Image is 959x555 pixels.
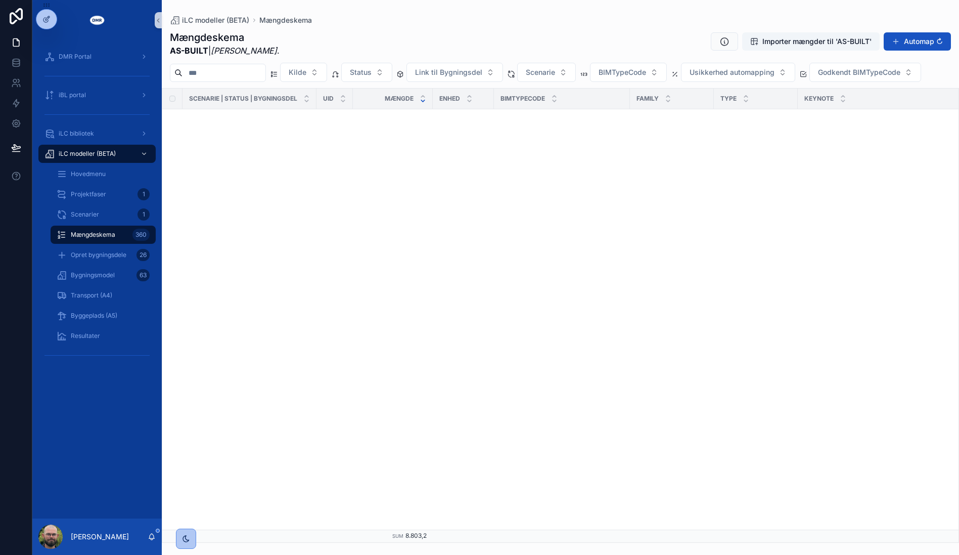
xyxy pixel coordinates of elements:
[71,532,129,542] p: [PERSON_NAME]
[526,67,555,77] span: Scenarie
[405,532,427,539] span: 8.803,2
[211,46,277,56] em: [PERSON_NAME]
[51,165,156,183] a: Hovedmenu
[189,95,297,103] span: Scenarie | Status | Bygningsdel
[720,95,737,103] span: Type
[51,286,156,305] a: Transport (A4)
[71,291,112,300] span: Transport (A4)
[636,95,659,103] span: Family
[590,63,667,82] button: Select Button
[742,32,880,51] button: Importer mængder til 'AS-BUILT'
[38,86,156,104] a: iBL portal
[681,63,795,82] button: Select Button
[51,327,156,345] a: Resultater
[51,266,156,284] a: Bygningsmodel63
[71,312,117,320] span: Byggeplads (A5)
[59,130,94,138] span: iLC bibliotek
[385,95,414,103] span: Mængde
[71,231,115,239] span: Mængdeskema
[71,210,99,219] span: Scenarier
[38,48,156,66] a: DMR Portal
[517,63,576,82] button: Select Button
[136,269,150,281] div: 63
[89,12,105,28] img: App logo
[392,533,403,539] small: Sum
[170,45,280,57] span: | .
[132,229,150,241] div: 360
[804,95,834,103] span: Keynote
[170,46,208,56] strong: AS-BUILT
[415,67,482,77] span: Link til Bygningsdel
[71,170,106,178] span: Hovedmenu
[690,67,774,77] span: Usikkerhed automapping
[259,15,312,25] a: Mængdeskema
[809,63,921,82] button: Select Button
[323,95,334,103] span: UID
[500,95,545,103] span: BIMTypeCode
[51,185,156,203] a: Projektfaser1
[38,145,156,163] a: iLC modeller (BETA)
[32,40,162,376] div: scrollable content
[38,124,156,143] a: iLC bibliotek
[71,251,126,259] span: Opret bygningsdele
[280,63,327,82] button: Select Button
[341,63,392,82] button: Select Button
[71,190,106,198] span: Projektfaser
[59,91,86,99] span: iBL portal
[138,188,150,200] div: 1
[182,15,249,25] span: iLC modeller (BETA)
[59,53,92,61] span: DMR Portal
[59,150,116,158] span: iLC modeller (BETA)
[136,249,150,261] div: 26
[51,246,156,264] a: Opret bygningsdele26
[71,271,115,279] span: Bygningsmodel
[170,30,280,45] h1: Mængdeskema
[762,36,872,47] span: Importer mængder til 'AS-BUILT'
[599,67,646,77] span: BIMTypeCode
[51,226,156,244] a: Mængdeskema360
[406,63,503,82] button: Select Button
[71,332,100,340] span: Resultater
[51,307,156,325] a: Byggeplads (A5)
[439,95,460,103] span: Enhed
[170,15,249,25] a: iLC modeller (BETA)
[51,205,156,224] a: Scenarier1
[884,32,951,51] button: Automap ↻
[138,208,150,221] div: 1
[289,67,306,77] span: Kilde
[350,67,372,77] span: Status
[818,67,900,77] span: Godkendt BIMTypeCode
